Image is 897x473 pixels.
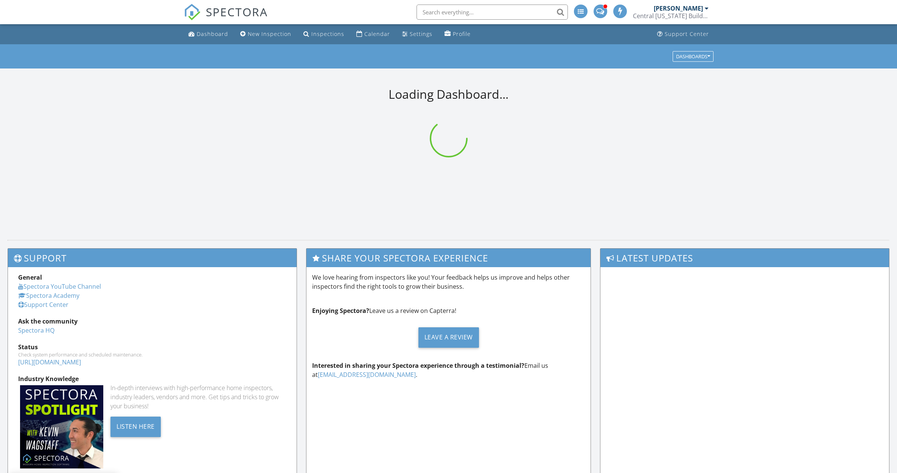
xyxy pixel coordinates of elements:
a: Dashboard [185,27,231,41]
div: Inspections [311,30,344,37]
h3: Latest Updates [600,249,889,267]
a: New Inspection [237,27,294,41]
a: [URL][DOMAIN_NAME] [18,358,81,366]
a: SPECTORA [184,10,268,26]
a: Support Center [654,27,712,41]
div: Ask the community [18,317,286,326]
a: Inspections [300,27,347,41]
div: Industry Knowledge [18,374,286,383]
a: Calendar [353,27,393,41]
a: Support Center [18,300,68,309]
div: Status [18,342,286,352]
a: [EMAIL_ADDRESS][DOMAIN_NAME] [318,370,416,379]
p: Leave us a review on Capterra! [312,306,585,315]
div: Leave a Review [418,327,479,348]
strong: General [18,273,42,282]
input: Search everything... [417,5,568,20]
a: Leave a Review [312,321,585,353]
a: Profile [442,27,474,41]
button: Dashboards [673,51,714,62]
div: Central Florida Building Inspectors [633,12,709,20]
p: We love hearing from inspectors like you! Your feedback helps us improve and helps other inspecto... [312,273,585,291]
div: New Inspection [248,30,291,37]
div: [PERSON_NAME] [654,5,703,12]
a: Spectora YouTube Channel [18,282,101,291]
div: Dashboard [197,30,228,37]
div: Check system performance and scheduled maintenance. [18,352,286,358]
img: Spectoraspolightmain [20,385,103,468]
div: Dashboards [676,54,710,59]
div: Listen Here [110,417,161,437]
a: Spectora HQ [18,326,54,335]
strong: Enjoying Spectora? [312,307,369,315]
a: Spectora Academy [18,291,79,300]
img: The Best Home Inspection Software - Spectora [184,4,201,20]
h3: Share Your Spectora Experience [306,249,591,267]
strong: Interested in sharing your Spectora experience through a testimonial? [312,361,524,370]
a: Settings [399,27,435,41]
div: Support Center [665,30,709,37]
a: Listen Here [110,422,161,430]
div: Profile [453,30,471,37]
div: Calendar [364,30,390,37]
h3: Support [8,249,297,267]
div: In-depth interviews with high-performance home inspectors, industry leaders, vendors and more. Ge... [110,383,286,411]
p: Email us at . [312,361,585,379]
span: SPECTORA [206,4,268,20]
div: Settings [410,30,432,37]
